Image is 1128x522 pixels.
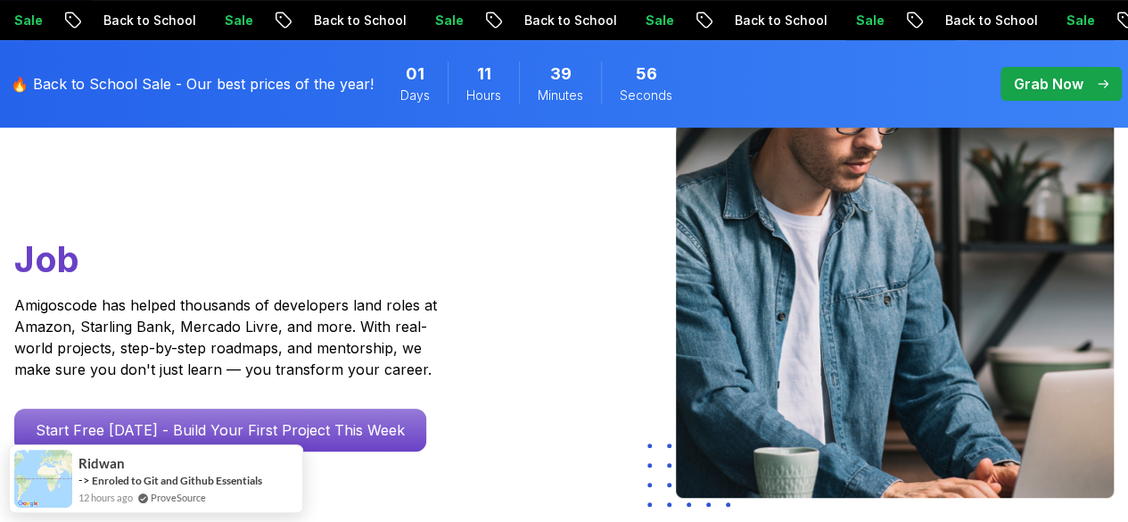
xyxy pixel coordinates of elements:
p: Back to School [927,12,1049,29]
a: Enroled to Git and Github Essentials [92,474,262,487]
span: Seconds [620,87,672,104]
p: Back to School [717,12,838,29]
p: Back to School [296,12,417,29]
p: Sale [838,12,895,29]
span: -> [78,473,90,487]
p: Back to School [506,12,628,29]
p: Grab Now [1014,73,1083,95]
span: Minutes [538,87,583,104]
p: Sale [628,12,685,29]
span: 11 Hours [477,62,491,87]
span: ridwan [78,456,125,471]
p: 🔥 Back to School Sale - Our best prices of the year! [11,73,374,95]
span: 1 Days [406,62,424,87]
p: Sale [417,12,474,29]
a: Start Free [DATE] - Build Your First Project This Week [14,409,426,452]
img: provesource social proof notification image [14,450,72,508]
span: Days [400,87,430,104]
span: 12 hours ago [78,490,133,505]
span: Hours [466,87,501,104]
span: 56 Seconds [636,62,657,87]
a: ProveSource [151,490,206,505]
span: 39 Minutes [550,62,572,87]
p: Sale [1049,12,1106,29]
p: Back to School [86,12,207,29]
p: Sale [207,12,264,29]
